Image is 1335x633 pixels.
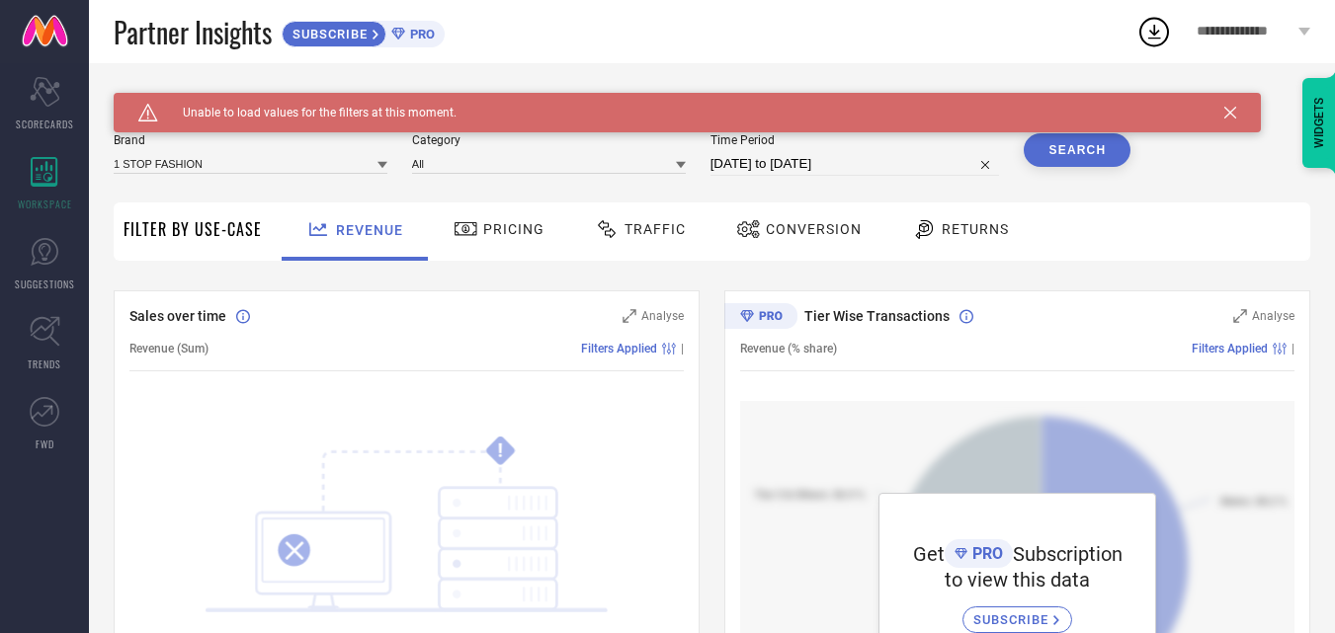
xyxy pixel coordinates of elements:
[962,592,1072,633] a: SUBSCRIBE
[36,436,54,451] span: FWD
[740,342,837,356] span: Revenue (% share)
[129,308,226,324] span: Sales over time
[641,309,684,323] span: Analyse
[1013,542,1123,566] span: Subscription
[710,133,1000,147] span: Time Period
[336,222,403,238] span: Revenue
[804,308,950,324] span: Tier Wise Transactions
[124,217,262,241] span: Filter By Use-Case
[681,342,684,356] span: |
[625,221,686,237] span: Traffic
[129,342,209,356] span: Revenue (Sum)
[945,568,1090,592] span: to view this data
[282,16,445,47] a: SUBSCRIBEPRO
[1136,14,1172,49] div: Open download list
[114,12,272,52] span: Partner Insights
[114,93,251,109] span: SYSTEM WORKSPACE
[1292,342,1294,356] span: |
[967,544,1003,563] span: PRO
[724,303,797,333] div: Premium
[710,152,1000,176] input: Select time period
[158,106,457,119] span: Unable to load values for the filters at this moment.
[973,612,1053,627] span: SUBSCRIBE
[1024,133,1130,167] button: Search
[114,133,387,147] span: Brand
[412,133,686,147] span: Category
[1233,309,1247,323] svg: Zoom
[498,439,503,462] tspan: !
[942,221,1009,237] span: Returns
[581,342,657,356] span: Filters Applied
[16,117,74,131] span: SCORECARDS
[283,27,373,41] span: SUBSCRIBE
[28,356,61,371] span: TRENDS
[15,277,75,291] span: SUGGESTIONS
[1252,309,1294,323] span: Analyse
[405,27,435,41] span: PRO
[766,221,862,237] span: Conversion
[483,221,544,237] span: Pricing
[18,197,72,211] span: WORKSPACE
[623,309,636,323] svg: Zoom
[913,542,945,566] span: Get
[1192,342,1268,356] span: Filters Applied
